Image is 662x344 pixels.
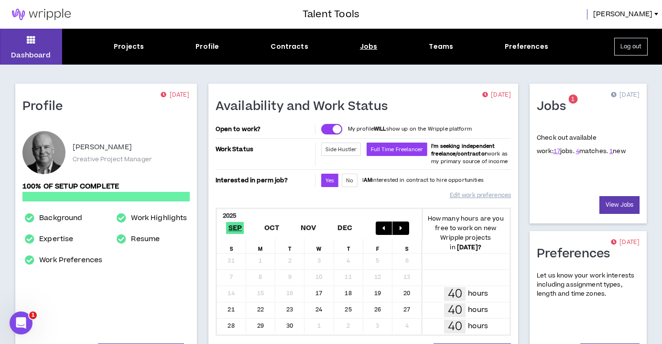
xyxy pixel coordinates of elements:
div: F [363,239,392,253]
span: Oct [262,222,282,234]
a: 17 [553,147,560,155]
span: [PERSON_NAME] [593,9,652,20]
p: hours [468,321,488,332]
p: hours [468,305,488,315]
a: Edit work preferences [450,187,511,204]
h1: Preferences [537,246,618,262]
p: [DATE] [611,90,640,100]
span: Dec [336,222,355,234]
p: 100% of setup complete [22,181,190,192]
div: Patrick S. [22,131,65,174]
a: Resume [131,233,160,245]
p: Let us know your work interests including assignment types, length and time zones. [537,271,640,299]
a: Work Highlights [131,212,187,224]
div: Teams [429,42,453,52]
div: M [246,239,275,253]
div: T [275,239,304,253]
a: 1 [609,147,613,155]
div: S [217,239,246,253]
span: work as my primary source of income [431,143,508,165]
sup: 1 [568,95,577,104]
a: Work Preferences [39,255,102,266]
p: Creative Project Manager [73,155,152,164]
div: W [304,239,334,253]
span: Yes [326,177,334,184]
p: Dashboard [11,50,51,60]
p: [DATE] [482,90,511,100]
span: 1 [29,311,37,319]
a: View Jobs [599,196,640,214]
b: [DATE] ? [457,243,481,252]
p: I interested in contract to hire opportunities [362,177,484,184]
h1: Availability and Work Status [216,99,395,114]
b: 2025 [223,211,237,220]
iframe: Intercom live chat [10,311,33,334]
span: jobs. [553,147,575,155]
button: Log out [614,38,648,55]
p: hours [468,289,488,299]
a: 4 [576,147,579,155]
div: T [334,239,363,253]
p: My profile show up on the Wripple platform [348,125,472,133]
span: Nov [299,222,318,234]
p: How many hours are you free to work on new Wripple projects in [422,214,510,252]
span: 1 [571,95,575,103]
div: Jobs [360,42,378,52]
a: Background [39,212,82,224]
p: [DATE] [611,238,640,247]
div: Profile [195,42,219,52]
div: Preferences [505,42,548,52]
span: new [609,147,626,155]
div: Contracts [271,42,308,52]
h3: Talent Tools [303,7,359,22]
p: [DATE] [161,90,189,100]
a: Expertise [39,233,73,245]
span: matches. [576,147,608,155]
span: Sep [226,222,244,234]
span: Side Hustler [326,146,357,153]
strong: WILL [374,125,386,133]
span: No [346,177,353,184]
h1: Profile [22,99,70,114]
strong: AM [364,177,371,184]
b: I'm seeking independent freelance/contractor [431,143,495,157]
div: Projects [114,42,144,52]
p: Open to work? [216,125,313,133]
p: [PERSON_NAME] [73,142,132,153]
p: Check out available work: [537,133,626,155]
h1: Jobs [537,99,573,114]
p: Work Status [216,143,313,156]
div: S [392,239,422,253]
p: Interested in perm job? [216,174,313,187]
